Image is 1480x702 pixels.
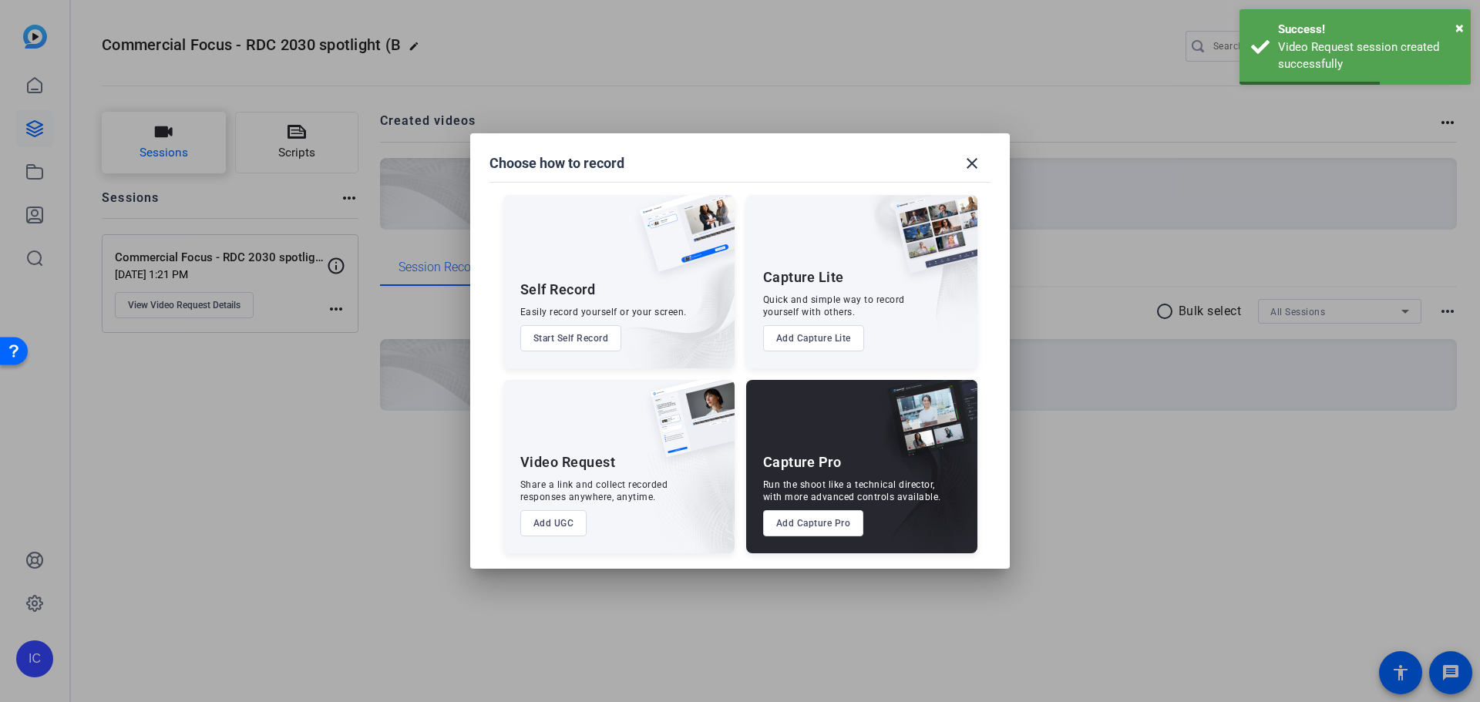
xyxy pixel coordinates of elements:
button: Add UGC [520,510,587,536]
button: Start Self Record [520,325,622,351]
mat-icon: close [963,154,981,173]
img: embarkstudio-capture-lite.png [839,195,977,349]
div: Video Request session created successfully [1278,39,1459,73]
div: Self Record [520,280,596,299]
img: ugc-content.png [639,380,735,473]
div: Success! [1278,21,1459,39]
img: embarkstudio-capture-pro.png [863,399,977,553]
div: Easily record yourself or your screen. [520,306,687,318]
img: self-record.png [628,195,735,287]
div: Capture Lite [763,268,844,287]
img: embarkstudio-self-record.png [600,228,735,368]
img: capture-lite.png [882,195,977,289]
span: × [1455,18,1464,37]
button: Close [1455,16,1464,39]
button: Add Capture Lite [763,325,864,351]
div: Run the shoot like a technical director, with more advanced controls available. [763,479,941,503]
img: embarkstudio-ugc-content.png [645,428,735,553]
div: Quick and simple way to record yourself with others. [763,294,905,318]
button: Add Capture Pro [763,510,864,536]
h1: Choose how to record [489,154,624,173]
img: capture-pro.png [876,380,977,474]
div: Video Request [520,453,616,472]
div: Capture Pro [763,453,842,472]
div: Share a link and collect recorded responses anywhere, anytime. [520,479,668,503]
